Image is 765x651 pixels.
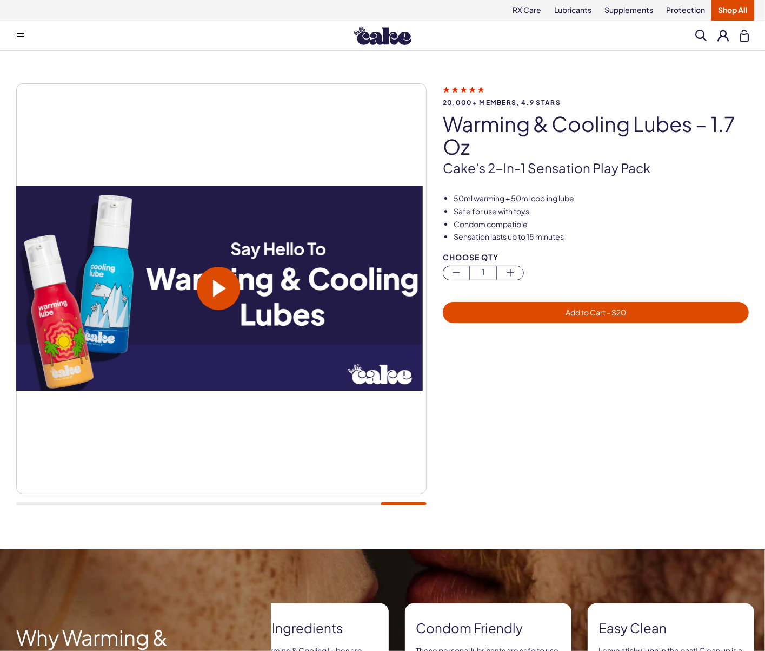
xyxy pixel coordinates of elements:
strong: Clean ingredients [233,619,378,637]
strong: Easy clean [598,619,743,637]
img: Hello Cake [354,27,411,45]
div: Choose Qty [443,253,749,261]
li: Sensation lasts up to 15 minutes [454,232,749,242]
li: 50ml warming + 50ml cooling lube [454,193,749,204]
li: Condom compatible [454,219,749,230]
p: Cake’s 2-in-1 sensation play pack [443,159,749,177]
h1: Warming & Cooling Lubes – 1.7 oz [443,113,749,158]
span: 20,000+ members, 4.9 stars [443,99,749,106]
strong: Condom friendly [416,619,561,637]
button: Add to Cart - $20 [443,302,749,323]
li: Safe for use with toys [454,206,749,217]
a: 20,000+ members, 4.9 stars [443,84,749,106]
span: - $ 20 [606,307,626,317]
span: Add to Cart [566,307,626,317]
span: 1 [470,266,496,279]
